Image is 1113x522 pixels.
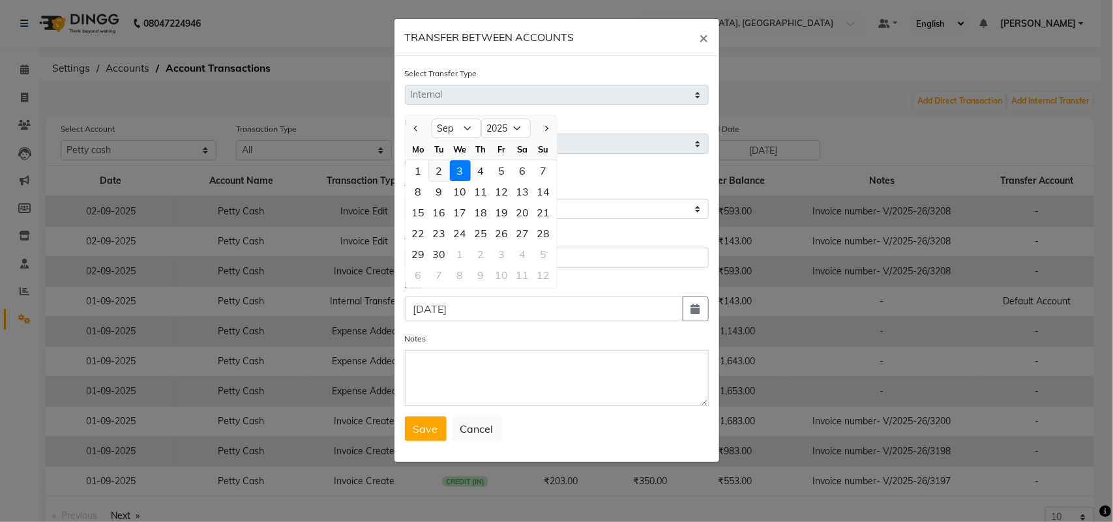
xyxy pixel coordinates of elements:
div: Sunday, October 12, 2025 [533,265,554,285]
div: 14 [533,181,554,202]
div: 30 [429,244,450,265]
div: Monday, September 15, 2025 [408,202,429,223]
div: Thursday, October 2, 2025 [471,244,492,265]
div: Tuesday, September 23, 2025 [429,223,450,244]
div: 5 [492,160,512,181]
div: 22 [408,223,429,244]
div: Saturday, October 11, 2025 [512,265,533,285]
div: 28 [533,223,554,244]
div: Friday, October 3, 2025 [492,244,512,265]
div: Saturday, September 27, 2025 [512,223,533,244]
div: Su [533,139,554,160]
button: Save [405,416,447,441]
div: 25 [471,223,492,244]
div: Fr [492,139,512,160]
label: Notes [405,333,426,345]
div: 15 [408,202,429,223]
div: 17 [450,202,471,223]
div: We [450,139,471,160]
div: Friday, September 26, 2025 [492,223,512,244]
div: Monday, September 8, 2025 [408,181,429,202]
div: 2 [429,160,450,181]
div: Monday, September 1, 2025 [408,160,429,181]
div: Sunday, October 5, 2025 [533,244,554,265]
div: Saturday, September 6, 2025 [512,160,533,181]
div: Tuesday, September 9, 2025 [429,181,450,202]
div: Sunday, September 21, 2025 [533,202,554,223]
div: 18 [471,202,492,223]
div: Th [471,139,492,160]
div: 24 [450,223,471,244]
div: 4 [471,160,492,181]
div: 26 [492,223,512,244]
div: 27 [512,223,533,244]
h6: TRANSFER BETWEEN ACCOUNTS [405,29,574,45]
div: 3 [450,160,471,181]
div: Wednesday, October 8, 2025 [450,265,471,285]
div: Tu [429,139,450,160]
span: × [700,27,709,47]
div: 5 [533,244,554,265]
button: Cancel [452,416,502,441]
div: 9 [429,181,450,202]
div: Saturday, September 20, 2025 [512,202,533,223]
div: 11 [471,181,492,202]
div: Wednesday, September 3, 2025 [450,160,471,181]
div: Thursday, September 11, 2025 [471,181,492,202]
div: Sunday, September 7, 2025 [533,160,554,181]
div: 19 [492,202,512,223]
div: 20 [512,202,533,223]
div: 6 [408,265,429,285]
div: Sunday, September 14, 2025 [533,181,554,202]
div: Wednesday, September 24, 2025 [450,223,471,244]
div: Friday, September 12, 2025 [492,181,512,202]
div: 3 [492,244,512,265]
div: 23 [429,223,450,244]
div: 6 [512,160,533,181]
div: 12 [492,181,512,202]
div: Friday, September 5, 2025 [492,160,512,181]
div: Friday, September 19, 2025 [492,202,512,223]
div: 21 [533,202,554,223]
div: Thursday, September 25, 2025 [471,223,492,244]
div: 4 [512,244,533,265]
span: Save [413,422,438,435]
div: 10 [450,181,471,202]
div: Tuesday, September 16, 2025 [429,202,450,223]
div: Tuesday, September 2, 2025 [429,160,450,181]
div: Friday, October 10, 2025 [492,265,512,285]
select: Select month [432,119,481,138]
div: 16 [429,202,450,223]
button: Close [689,19,719,55]
label: Select Transfer Type [405,68,477,80]
div: 2 [471,244,492,265]
button: Next month [540,118,551,139]
div: 12 [533,265,554,285]
div: 11 [512,265,533,285]
div: Mo [408,139,429,160]
div: 29 [408,244,429,265]
div: Thursday, September 4, 2025 [471,160,492,181]
div: 8 [408,181,429,202]
div: Tuesday, October 7, 2025 [429,265,450,285]
div: 1 [408,160,429,181]
div: 1 [450,244,471,265]
div: 10 [492,265,512,285]
select: Select year [481,119,531,138]
div: Monday, October 6, 2025 [408,265,429,285]
div: Thursday, October 9, 2025 [471,265,492,285]
div: Sunday, September 28, 2025 [533,223,554,244]
div: 7 [429,265,450,285]
div: Monday, September 22, 2025 [408,223,429,244]
div: Sa [512,139,533,160]
div: 7 [533,160,554,181]
div: Saturday, September 13, 2025 [512,181,533,202]
div: 8 [450,265,471,285]
div: Wednesday, September 10, 2025 [450,181,471,202]
div: 9 [471,265,492,285]
button: Previous month [411,118,422,139]
div: Tuesday, September 30, 2025 [429,244,450,265]
div: Wednesday, September 17, 2025 [450,202,471,223]
div: Thursday, September 18, 2025 [471,202,492,223]
div: 13 [512,181,533,202]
